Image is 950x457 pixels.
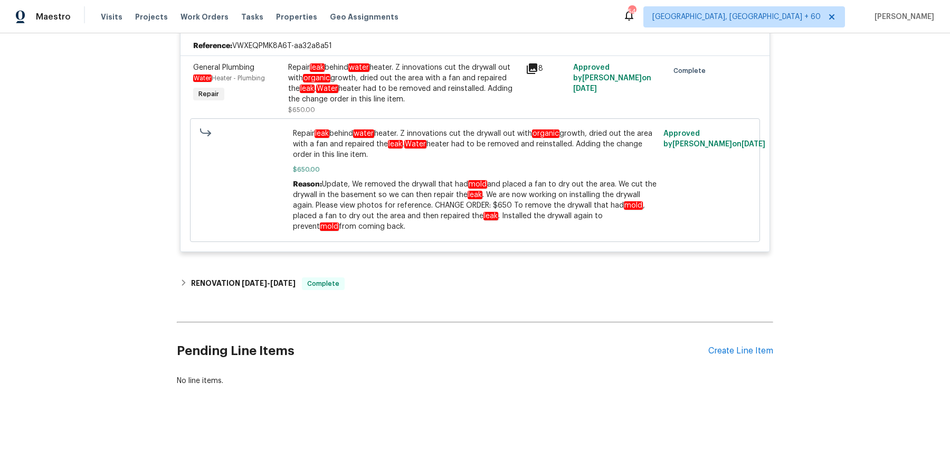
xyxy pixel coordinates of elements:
[526,62,567,75] div: 8
[388,140,403,148] em: leak
[288,107,315,113] span: $650.00
[177,327,708,376] h2: Pending Line Items
[624,201,643,210] em: mold
[330,12,398,22] span: Geo Assignments
[180,36,769,55] div: VWXEQPMK8A6T-aa32a8a51
[742,141,765,148] span: [DATE]
[293,180,657,231] span: Update, We removed the drywall that had and placed a fan to dry out the area. We cut the drywall ...
[663,130,765,148] span: Approved by [PERSON_NAME] on
[288,62,519,105] div: Repair behind heater. Z innovations cut the drywall out with growth, dried out the area with a fa...
[468,191,482,199] em: leak
[652,12,821,22] span: [GEOGRAPHIC_DATA], [GEOGRAPHIC_DATA] + 60
[300,85,315,93] em: leak
[316,85,338,93] em: Water
[193,74,212,82] em: Water
[293,164,658,175] span: $650.00
[303,278,344,289] span: Complete
[708,346,773,356] div: Create Line Item
[404,140,426,148] em: Water
[177,271,773,296] div: RENOVATION [DATE]-[DATE]Complete
[483,212,498,220] em: leak
[628,6,635,17] div: 544
[193,41,232,51] b: Reference:
[180,12,229,22] span: Work Orders
[320,222,339,231] em: mold
[276,12,317,22] span: Properties
[303,74,330,82] em: organic
[573,64,651,92] span: Approved by [PERSON_NAME] on
[532,129,559,138] em: organic
[673,66,710,76] span: Complete
[242,279,267,287] span: [DATE]
[193,64,254,71] span: General Plumbing
[191,277,296,290] h6: RENOVATION
[293,128,658,160] span: Repair behind heater. Z innovations cut the drywall out with growth, dried out the area with a fa...
[270,279,296,287] span: [DATE]
[193,75,265,81] span: Heater - Plumbing
[177,376,773,386] div: No line items.
[293,181,322,188] span: Reason:
[353,129,374,138] em: water
[348,63,369,72] em: water
[241,13,263,21] span: Tasks
[36,12,71,22] span: Maestro
[573,85,597,92] span: [DATE]
[870,12,934,22] span: [PERSON_NAME]
[242,279,296,287] span: -
[468,180,487,189] em: mold
[315,129,329,138] em: leak
[310,63,325,72] em: leak
[135,12,168,22] span: Projects
[101,12,122,22] span: Visits
[194,89,223,99] span: Repair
